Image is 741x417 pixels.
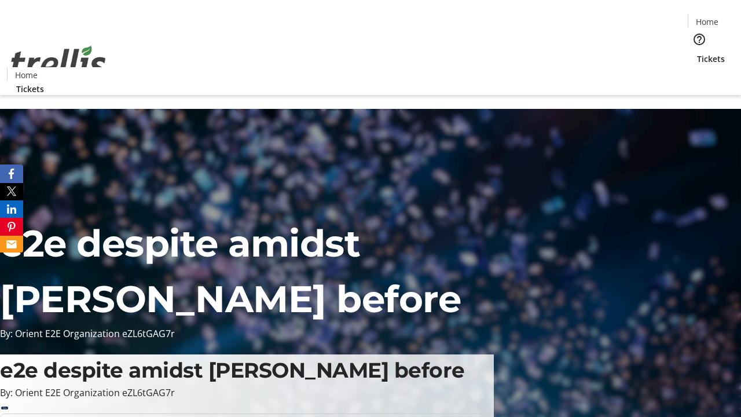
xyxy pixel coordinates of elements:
span: Tickets [697,53,725,65]
a: Home [8,69,45,81]
a: Tickets [7,83,53,95]
img: Orient E2E Organization eZL6tGAG7r's Logo [7,33,110,91]
a: Tickets [688,53,734,65]
span: Tickets [16,83,44,95]
button: Help [688,28,711,51]
span: Home [696,16,718,28]
a: Home [688,16,725,28]
span: Home [15,69,38,81]
button: Cart [688,65,711,88]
